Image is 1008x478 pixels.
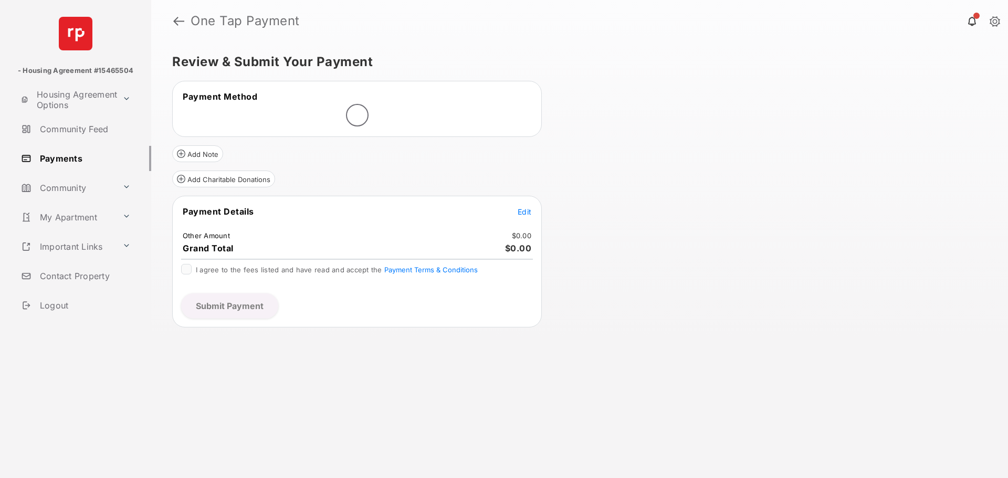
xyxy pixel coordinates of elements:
[505,243,532,253] span: $0.00
[172,171,275,187] button: Add Charitable Donations
[183,206,254,217] span: Payment Details
[182,231,230,240] td: Other Amount
[183,243,234,253] span: Grand Total
[172,56,979,68] h5: Review & Submit Your Payment
[18,66,133,76] p: - Housing Agreement #15465504
[518,207,531,216] span: Edit
[518,206,531,217] button: Edit
[511,231,532,240] td: $0.00
[384,265,478,274] button: I agree to the fees listed and have read and accept the
[17,146,151,171] a: Payments
[183,91,257,102] span: Payment Method
[17,116,151,142] a: Community Feed
[17,87,118,112] a: Housing Agreement Options
[196,265,478,274] span: I agree to the fees listed and have read and accept the
[17,205,118,230] a: My Apartment
[17,293,151,318] a: Logout
[181,293,278,318] button: Submit Payment
[59,17,92,50] img: svg+xml;base64,PHN2ZyB4bWxucz0iaHR0cDovL3d3dy53My5vcmcvMjAwMC9zdmciIHdpZHRoPSI2NCIgaGVpZ2h0PSI2NC...
[17,263,151,289] a: Contact Property
[17,234,118,259] a: Important Links
[191,15,300,27] strong: One Tap Payment
[172,145,223,162] button: Add Note
[17,175,118,200] a: Community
